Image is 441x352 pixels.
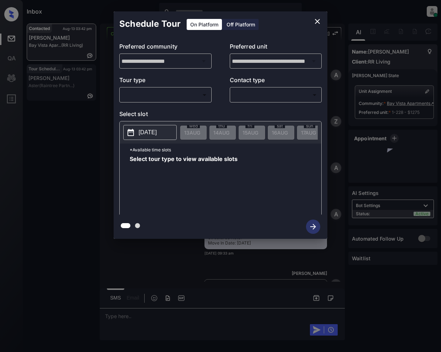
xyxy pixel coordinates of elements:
p: Preferred community [119,42,212,54]
p: Tour type [119,76,212,87]
button: [DATE] [123,125,177,140]
span: Select tour type to view available slots [130,156,238,213]
div: On Platform [187,19,222,30]
p: Select slot [119,110,322,121]
p: Preferred unit [230,42,322,54]
h2: Schedule Tour [114,11,186,36]
p: *Available time slots [130,144,321,156]
p: Contact type [230,76,322,87]
button: close [310,14,325,29]
div: Off Platform [223,19,259,30]
p: [DATE] [139,128,157,137]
